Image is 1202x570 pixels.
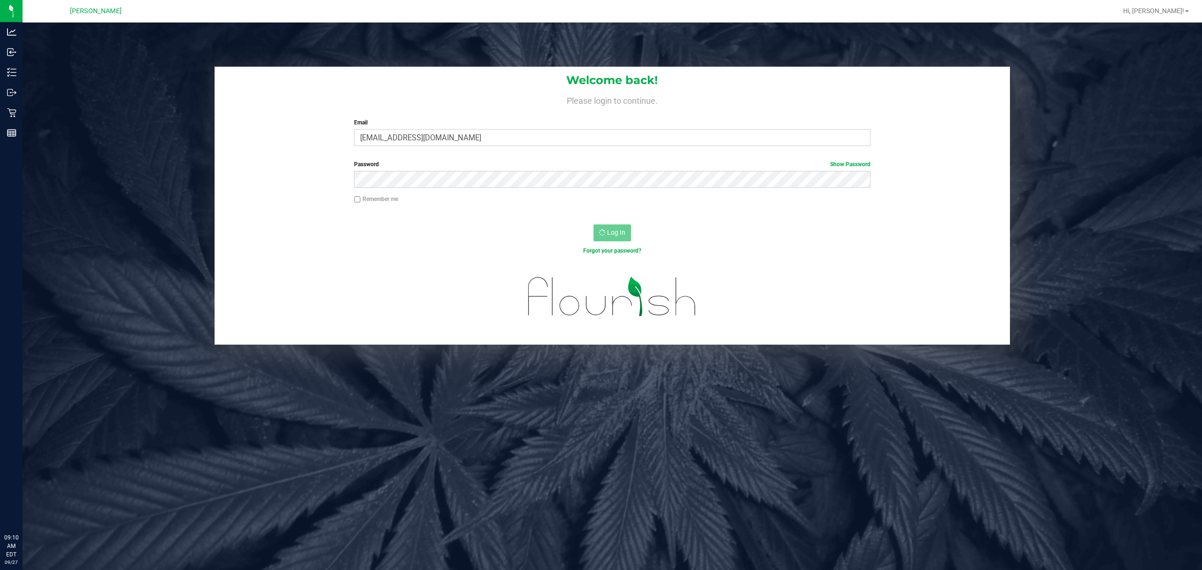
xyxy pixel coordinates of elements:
[7,88,16,97] inline-svg: Outbound
[354,161,379,168] span: Password
[354,195,398,203] label: Remember me
[7,27,16,37] inline-svg: Analytics
[354,118,871,127] label: Email
[7,128,16,138] inline-svg: Reports
[7,68,16,77] inline-svg: Inventory
[70,7,122,15] span: [PERSON_NAME]
[830,161,871,168] a: Show Password
[7,47,16,57] inline-svg: Inbound
[354,196,361,203] input: Remember me
[593,224,631,241] button: Log In
[4,533,18,559] p: 09:10 AM EDT
[513,265,712,329] img: flourish_logo.svg
[583,247,641,254] a: Forgot your password?
[7,108,16,117] inline-svg: Retail
[607,229,625,236] span: Log In
[215,94,1010,105] h4: Please login to continue.
[4,559,18,566] p: 09/27
[215,74,1010,86] h1: Welcome back!
[1123,7,1184,15] span: Hi, [PERSON_NAME]!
